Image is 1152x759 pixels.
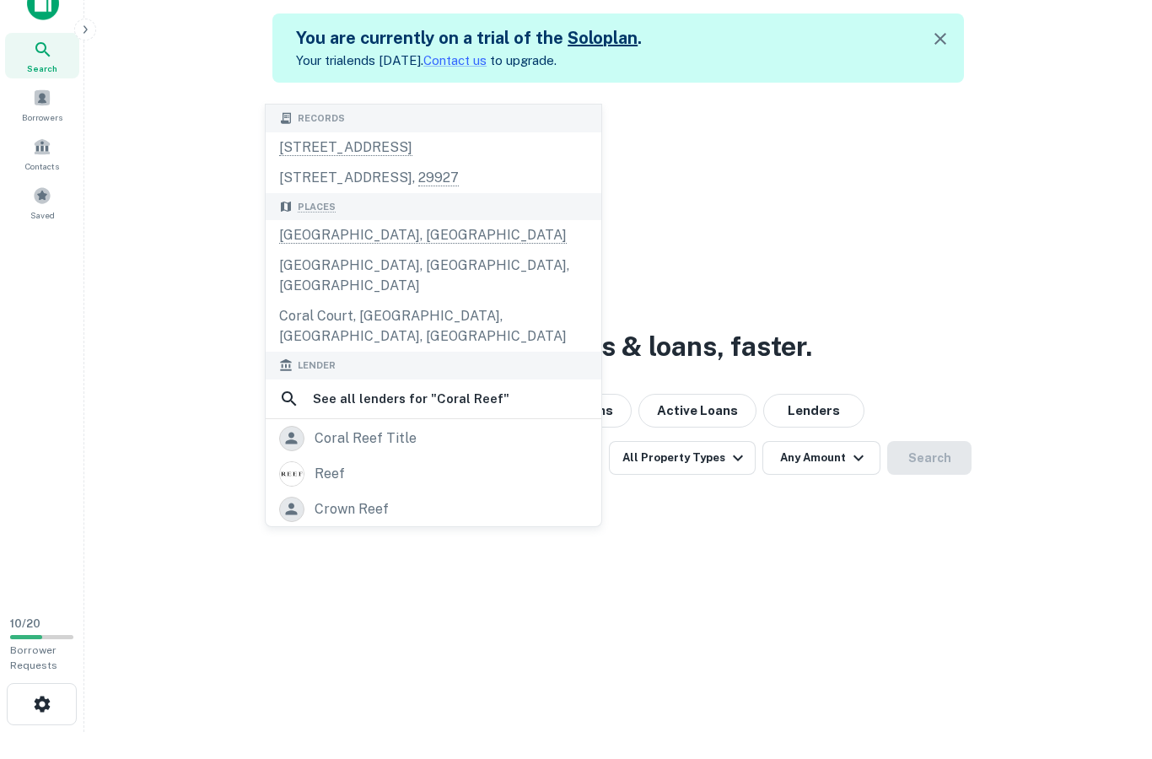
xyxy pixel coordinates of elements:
[296,25,642,51] h5: You are currently on a trial of the .
[10,644,57,671] span: Borrower Requests
[423,53,487,67] a: Contact us
[5,82,79,127] a: Borrowers
[315,426,417,451] div: coral reef title
[298,358,336,373] span: Lender
[5,131,79,176] a: Contacts
[266,456,601,492] a: reef
[266,250,601,301] div: [GEOGRAPHIC_DATA], [GEOGRAPHIC_DATA], [GEOGRAPHIC_DATA]
[568,28,638,48] a: Soloplan
[25,159,59,173] span: Contacts
[266,492,601,527] a: crown reef
[5,33,79,78] a: Search
[296,51,642,71] p: Your trial ends [DATE]. to upgrade.
[280,462,304,486] img: picture
[5,180,79,225] a: Saved
[10,617,40,630] span: 10 / 20
[22,110,62,124] span: Borrowers
[315,497,389,522] div: crown reef
[1068,624,1152,705] iframe: Chat Widget
[609,441,756,475] button: All Property Types
[30,208,55,222] span: Saved
[266,421,601,456] a: coral reef title
[27,62,57,75] span: Search
[266,163,601,193] div: [STREET_ADDRESS],
[762,441,880,475] button: Any Amount
[298,111,345,126] span: Records
[266,301,601,352] div: Coral Court, [GEOGRAPHIC_DATA], [GEOGRAPHIC_DATA], [GEOGRAPHIC_DATA]
[315,461,345,487] div: reef
[638,394,756,428] button: Active Loans
[424,326,812,367] h3: Search lenders & loans, faster.
[313,389,509,409] h6: See all lenders for " Coral Reef "
[763,394,864,428] button: Lenders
